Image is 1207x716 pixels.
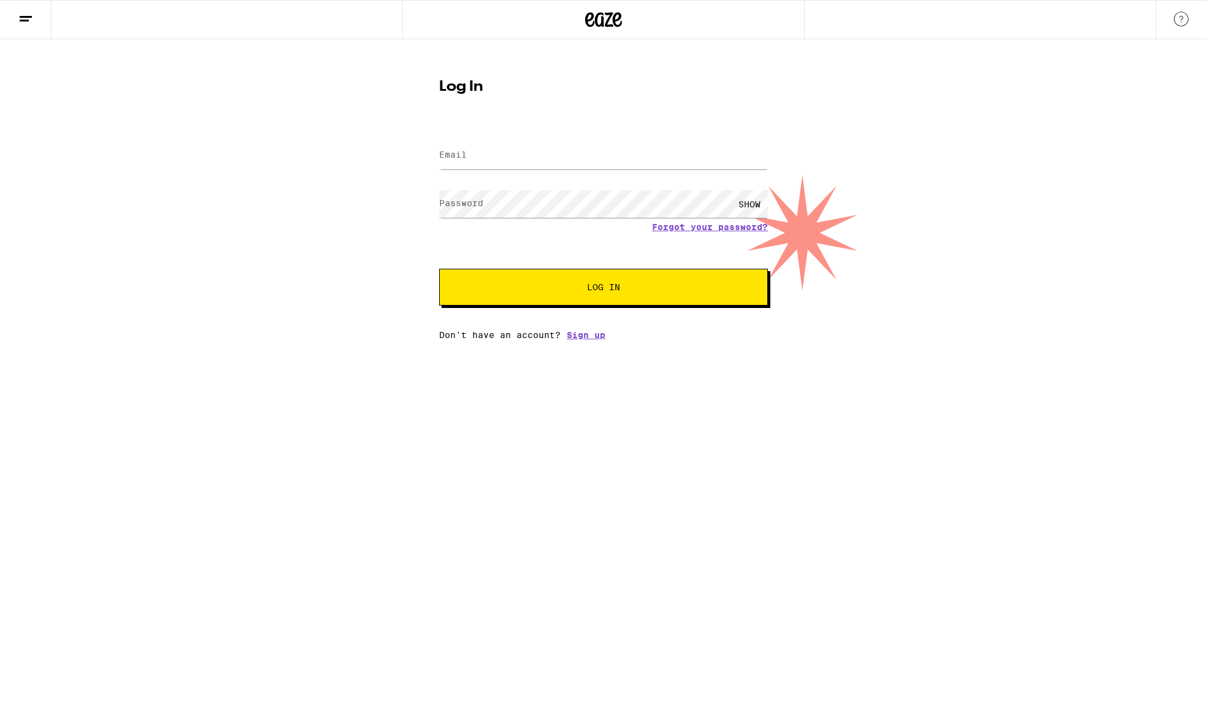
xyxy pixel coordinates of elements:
button: Log In [439,269,768,306]
label: Email [439,150,467,160]
a: Sign up [567,330,605,340]
span: Log In [587,283,620,291]
div: SHOW [731,190,768,218]
input: Email [439,142,768,169]
h1: Log In [439,80,768,94]
div: Don't have an account? [439,330,768,340]
label: Password [439,198,483,208]
a: Forgot your password? [652,222,768,232]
